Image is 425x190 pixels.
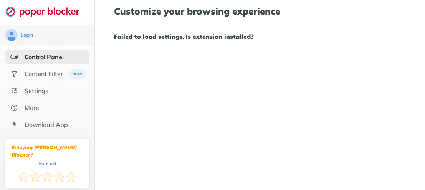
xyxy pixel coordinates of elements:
[10,121,18,128] img: download-app.svg
[68,69,86,79] img: menuBanner.svg
[5,6,88,17] img: logo-webpage.svg
[38,162,56,165] div: Rate us!
[25,87,48,95] div: Settings
[25,53,64,61] div: Control Panel
[10,104,18,112] img: about.svg
[25,121,68,128] div: Download App
[25,70,63,78] div: Content Filter
[12,144,83,158] div: Enjoying [PERSON_NAME] Blocker?
[10,70,18,78] img: social.svg
[5,29,18,41] img: avatar.svg
[10,53,18,61] img: features-selected.svg
[21,32,33,38] div: Login
[25,104,39,112] div: More
[10,87,18,95] img: settings.svg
